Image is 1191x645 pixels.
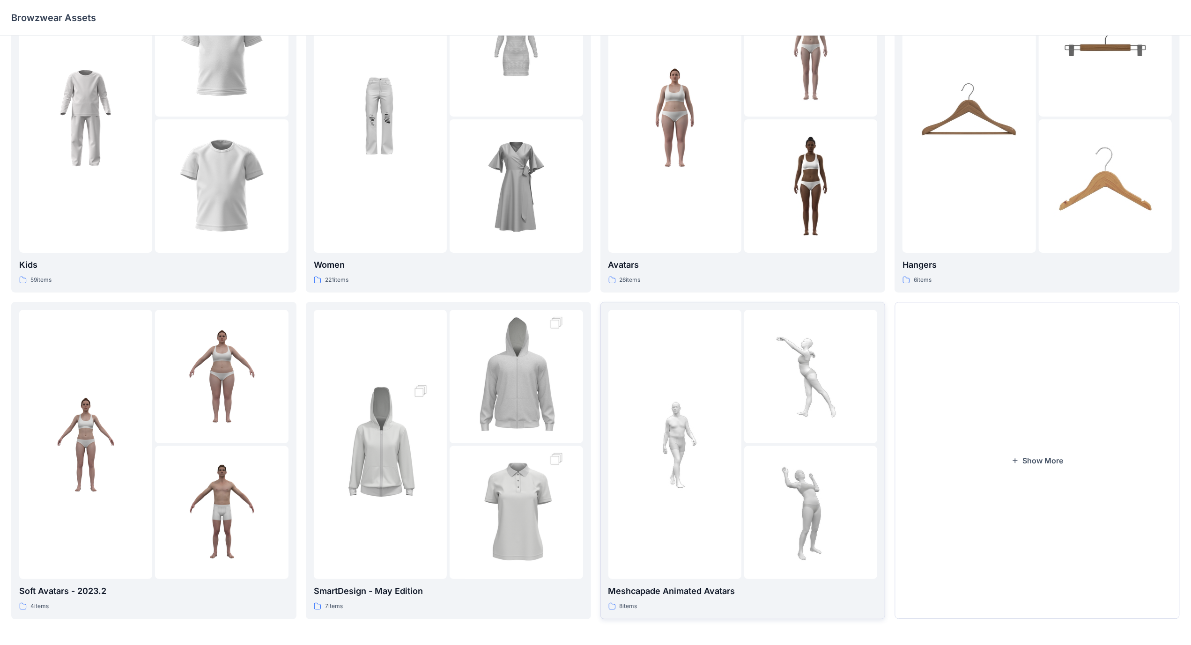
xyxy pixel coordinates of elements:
[34,66,137,169] img: folder 1
[465,435,568,590] img: folder 3
[608,585,878,598] p: Meshcapade Animated Avatars
[759,461,862,564] img: folder 3
[325,601,343,611] p: 7 items
[170,135,274,238] img: folder 3
[306,302,591,619] a: folder 1folder 2folder 3SmartDesign - May Edition7items
[314,585,583,598] p: SmartDesign - May Edition
[34,393,137,496] img: folder 1
[914,275,932,285] p: 6 items
[465,135,568,238] img: folder 3
[30,601,49,611] p: 4 items
[895,302,1180,619] button: Show More
[170,461,274,564] img: folder 3
[759,325,862,428] img: folder 2
[325,275,348,285] p: 221 items
[19,258,289,271] p: Kids
[917,66,1021,169] img: folder 1
[608,258,878,271] p: Avatars
[465,299,568,454] img: folder 2
[30,275,52,285] p: 59 items
[19,585,289,598] p: Soft Avatars - 2023.2
[620,275,641,285] p: 26 items
[902,258,1172,271] p: Hangers
[623,66,726,169] img: folder 1
[759,135,862,238] img: folder 3
[170,325,274,428] img: folder 2
[329,367,432,522] img: folder 1
[600,302,886,619] a: folder 1folder 2folder 3Meshcapade Animated Avatars8items
[314,258,583,271] p: Women
[620,601,637,611] p: 8 items
[329,66,432,169] img: folder 1
[623,393,726,496] img: folder 1
[11,11,96,24] p: Browzwear Assets
[11,302,296,619] a: folder 1folder 2folder 3Soft Avatars - 2023.24items
[1054,135,1157,238] img: folder 3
